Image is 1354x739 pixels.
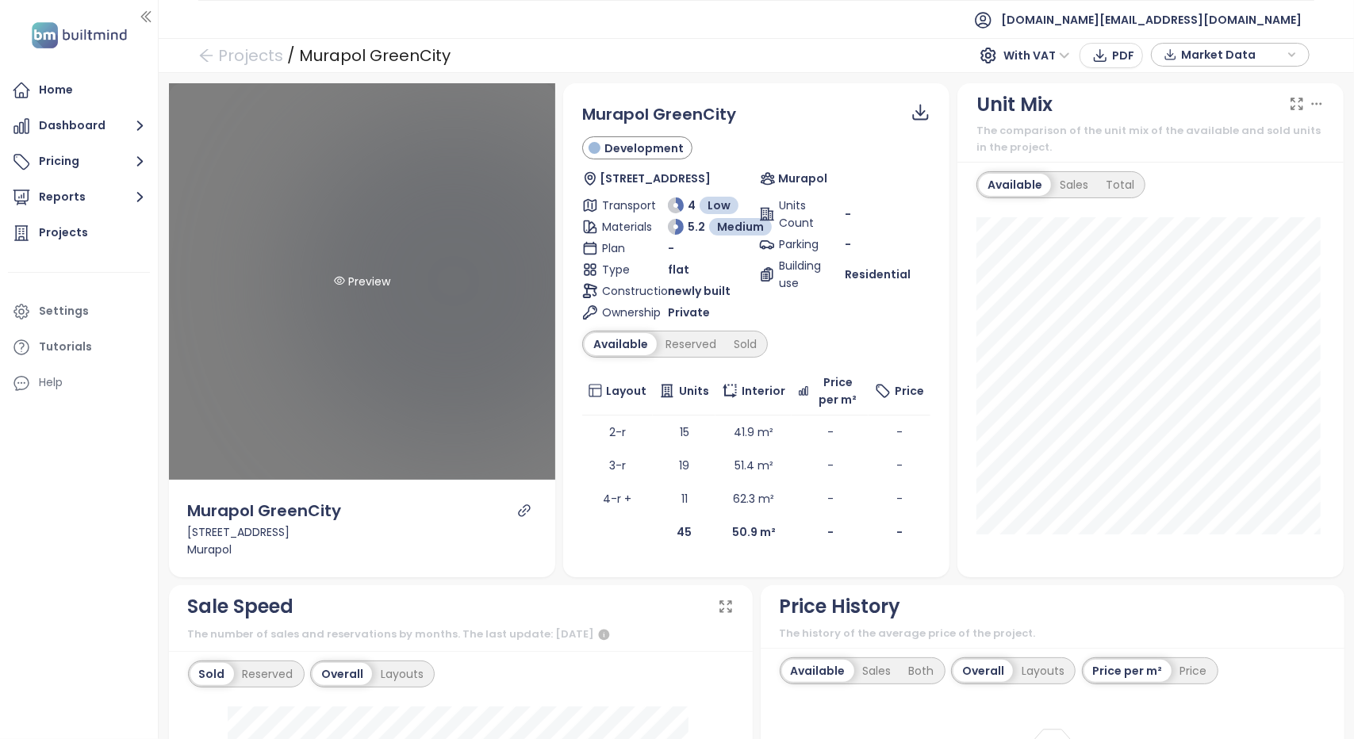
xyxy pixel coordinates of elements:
[299,41,451,70] div: Murapol GreenCity
[900,660,943,682] div: Both
[1084,660,1172,682] div: Price per m²
[715,449,792,482] td: 51.4 m²
[779,197,822,232] span: Units Count
[715,415,792,449] td: 41.9 m²
[8,182,150,213] button: Reports
[602,282,645,300] span: Construction
[372,663,432,685] div: Layouts
[780,626,1325,641] div: The history of the average price of the project.
[979,174,1051,196] div: Available
[778,170,827,187] span: Murapol
[287,41,295,70] div: /
[779,257,822,292] span: Building use
[582,449,654,482] td: 3-r
[896,424,903,440] span: -
[688,218,705,235] span: 5.2
[845,266,911,283] span: Residential
[1051,174,1097,196] div: Sales
[780,592,901,622] div: Price History
[600,170,711,187] span: [STREET_ADDRESS]
[732,524,776,540] b: 50.9 m²
[602,197,645,214] span: Transport
[8,75,150,106] a: Home
[782,660,854,682] div: Available
[517,504,531,518] a: link
[188,499,342,523] div: Murapol GreenCity
[198,41,283,70] a: arrow-left Projects
[8,146,150,178] button: Pricing
[334,275,345,286] span: eye
[657,333,725,355] div: Reserved
[1172,660,1216,682] div: Price
[725,333,765,355] div: Sold
[845,236,851,252] span: -
[742,382,785,400] span: Interior
[896,524,903,540] b: -
[582,482,654,515] td: 4-r +
[976,123,1325,155] div: The comparison of the unit mix of the available and sold units in the project.
[953,660,1013,682] div: Overall
[39,373,63,392] div: Help
[813,373,862,408] span: Price per m²
[653,482,715,515] td: 11
[827,491,834,507] span: -
[39,80,73,100] div: Home
[653,449,715,482] td: 19
[1160,43,1301,67] div: button
[668,282,731,300] span: newly built
[39,337,92,357] div: Tutorials
[827,458,834,473] span: -
[668,304,710,321] span: Private
[188,541,536,558] div: Murapol
[606,382,646,400] span: Layout
[677,524,692,540] b: 45
[668,239,674,257] span: -
[845,205,851,223] span: -
[188,592,294,622] div: Sale Speed
[198,48,214,63] span: arrow-left
[827,424,834,440] span: -
[39,223,88,243] div: Projects
[827,524,834,540] b: -
[779,235,822,253] span: Parking
[854,660,900,682] div: Sales
[602,261,645,278] span: Type
[188,626,734,645] div: The number of sales and reservations by months. The last update: [DATE]
[190,663,234,685] div: Sold
[602,218,645,235] span: Materials
[8,217,150,249] a: Projects
[976,90,1053,120] div: Unit Mix
[668,261,689,278] span: flat
[715,482,792,515] td: 62.3 m²
[602,304,645,321] span: Ownership
[39,301,89,321] div: Settings
[1112,47,1134,64] span: PDF
[582,415,654,449] td: 2-r
[27,19,132,52] img: logo
[679,382,709,400] span: Units
[896,491,903,507] span: -
[585,333,657,355] div: Available
[582,103,736,125] span: Murapol GreenCity
[895,382,924,400] span: Price
[1003,44,1070,67] span: With VAT
[1001,1,1302,39] span: [DOMAIN_NAME][EMAIL_ADDRESS][DOMAIN_NAME]
[188,523,536,541] div: [STREET_ADDRESS]
[8,367,150,399] div: Help
[708,197,731,214] span: Low
[653,415,715,449] td: 15
[688,197,696,214] span: 4
[1080,43,1143,68] button: PDF
[1013,660,1073,682] div: Layouts
[8,296,150,327] a: Settings
[1181,43,1283,67] span: Market Data
[8,110,150,142] button: Dashboard
[1097,174,1143,196] div: Total
[8,331,150,363] a: Tutorials
[602,239,645,257] span: Plan
[331,273,393,290] div: Preview
[717,218,764,235] span: Medium
[234,663,302,685] div: Reserved
[896,458,903,473] span: -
